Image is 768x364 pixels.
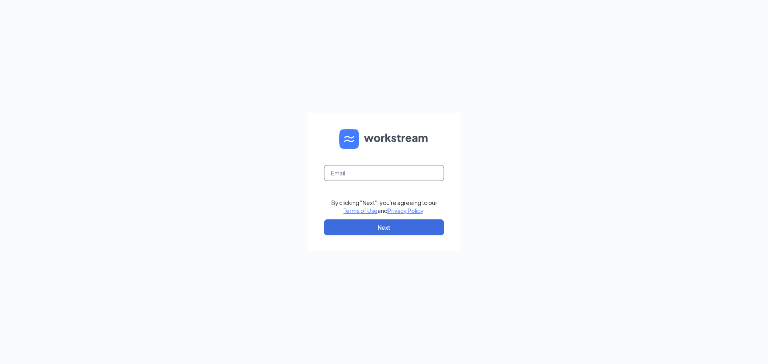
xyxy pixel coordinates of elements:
[339,129,429,149] img: WS logo and Workstream text
[331,199,437,215] div: By clicking "Next", you're agreeing to our and .
[324,165,444,181] input: Email
[344,207,378,214] a: Terms of Use
[324,219,444,235] button: Next
[388,207,423,214] a: Privacy Policy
